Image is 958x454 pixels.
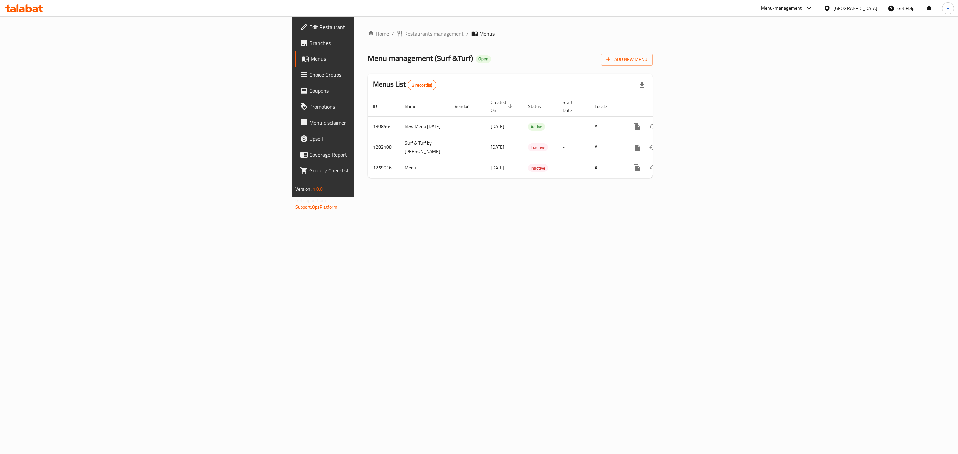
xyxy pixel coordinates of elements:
span: [DATE] [491,143,504,151]
span: Coupons [309,87,447,95]
div: Export file [634,77,650,93]
nav: breadcrumb [368,30,653,38]
span: Menu disclaimer [309,119,447,127]
a: Promotions [295,99,452,115]
h2: Menus List [373,79,436,90]
div: Inactive [528,143,548,151]
td: - [558,137,589,158]
span: Vendor [455,102,477,110]
td: - [558,158,589,178]
span: Menus [479,30,495,38]
span: Inactive [528,144,548,151]
button: more [629,160,645,176]
a: Coverage Report [295,147,452,163]
button: Add New Menu [601,54,653,66]
th: Actions [624,96,698,117]
div: Menu-management [761,4,802,12]
span: Branches [309,39,447,47]
span: Active [528,123,545,131]
span: Menus [311,55,447,63]
a: Support.OpsPlatform [295,203,338,211]
span: Version: [295,185,312,193]
span: Add New Menu [606,56,647,64]
span: [DATE] [491,163,504,172]
span: Upsell [309,135,447,143]
button: Change Status [645,139,661,155]
span: Choice Groups [309,71,447,79]
span: Get support on: [295,196,326,205]
span: H [946,5,949,12]
td: All [589,137,624,158]
span: Created On [491,98,515,114]
span: Grocery Checklist [309,167,447,174]
td: All [589,158,624,178]
a: Grocery Checklist [295,163,452,178]
li: / [466,30,469,38]
span: Open [476,56,491,62]
button: more [629,139,645,155]
a: Branches [295,35,452,51]
span: Promotions [309,103,447,111]
button: Change Status [645,119,661,135]
a: Choice Groups [295,67,452,83]
a: Edit Restaurant [295,19,452,35]
div: Total records count [408,80,437,90]
span: ID [373,102,386,110]
a: Coupons [295,83,452,99]
a: Menus [295,51,452,67]
span: Name [405,102,425,110]
td: All [589,116,624,137]
span: Inactive [528,164,548,172]
span: 1.0.0 [313,185,323,193]
div: [GEOGRAPHIC_DATA] [833,5,877,12]
span: 3 record(s) [408,82,436,88]
span: [DATE] [491,122,504,131]
table: enhanced table [368,96,698,178]
button: Change Status [645,160,661,176]
span: Start Date [563,98,581,114]
span: Edit Restaurant [309,23,447,31]
button: more [629,119,645,135]
td: - [558,116,589,137]
a: Menu disclaimer [295,115,452,131]
a: Upsell [295,131,452,147]
span: Status [528,102,550,110]
span: Coverage Report [309,151,447,159]
span: Locale [595,102,616,110]
div: Open [476,55,491,63]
